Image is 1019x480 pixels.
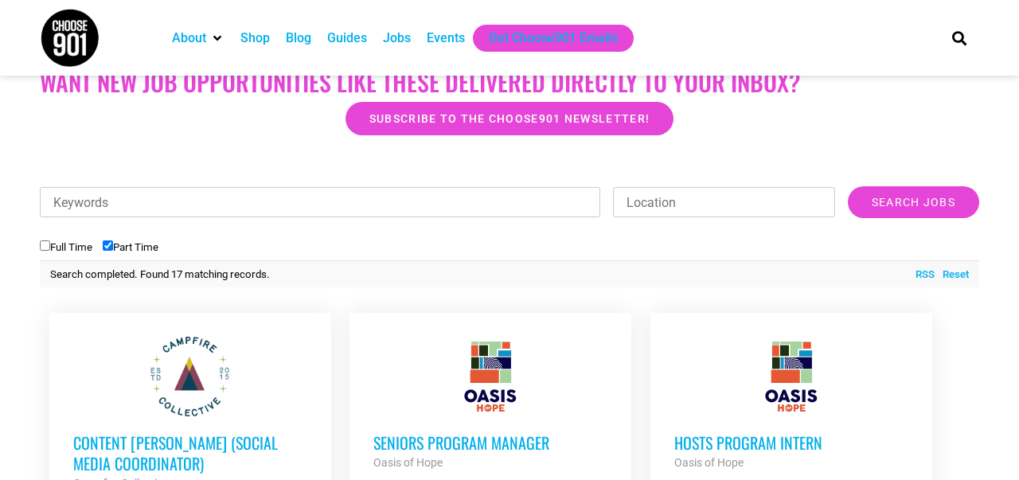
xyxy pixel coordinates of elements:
input: Location [613,187,835,217]
h3: Content [PERSON_NAME] (Social Media Coordinator) [73,432,307,474]
input: Keywords [40,187,600,217]
strong: Oasis of Hope [674,456,744,469]
a: Shop [240,29,270,48]
h2: Want New Job Opportunities like these Delivered Directly to your Inbox? [40,68,979,96]
input: Search Jobs [848,186,979,218]
h3: HOSTS Program Intern [674,432,908,453]
label: Part Time [103,241,158,253]
a: Subscribe to the Choose901 newsletter! [346,102,673,135]
span: Search completed. Found 17 matching records. [50,268,270,280]
input: Full Time [40,240,50,251]
a: Events [427,29,465,48]
h3: Seniors Program Manager [373,432,607,453]
a: Get Choose901 Emails [489,29,618,48]
a: About [172,29,206,48]
input: Part Time [103,240,113,251]
a: RSS [908,267,935,283]
div: About [164,25,232,52]
a: Jobs [383,29,411,48]
span: Subscribe to the Choose901 newsletter! [369,113,650,124]
nav: Main nav [164,25,925,52]
a: Reset [935,267,969,283]
label: Full Time [40,241,92,253]
div: Search [947,25,973,51]
a: Blog [286,29,311,48]
strong: Oasis of Hope [373,456,443,469]
a: Guides [327,29,367,48]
